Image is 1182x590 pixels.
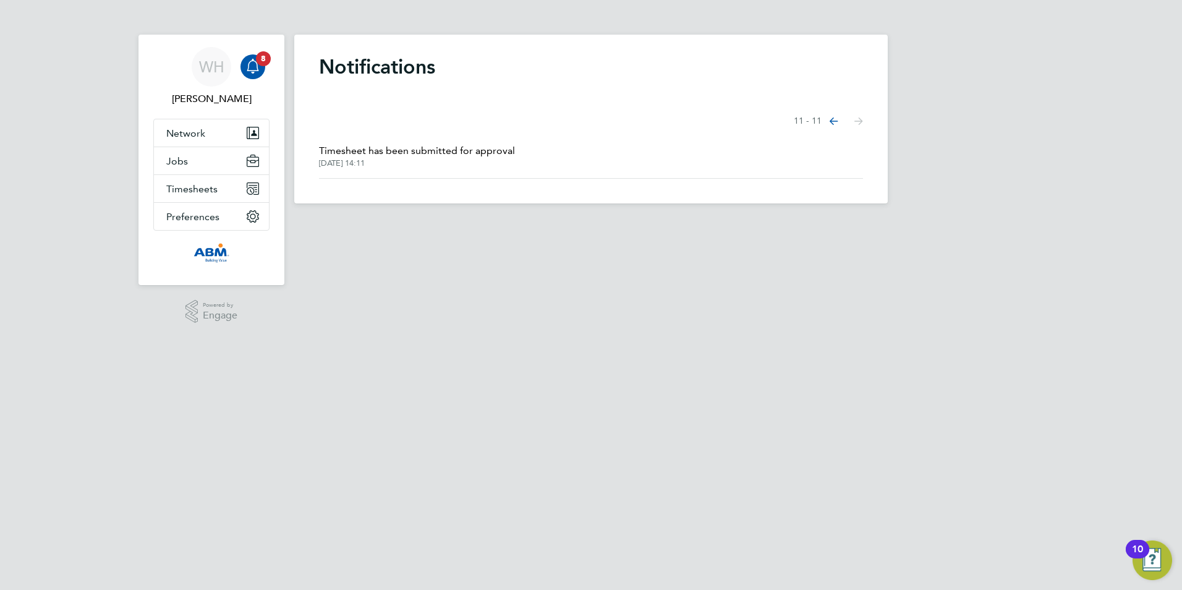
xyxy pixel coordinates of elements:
span: Preferences [166,211,219,223]
span: William Hayes [153,92,270,106]
span: Jobs [166,155,188,167]
img: abm-technical-logo-retina.png [193,243,229,263]
button: Preferences [154,203,269,230]
span: [DATE] 14:11 [319,158,515,168]
span: Timesheets [166,183,218,195]
a: WH[PERSON_NAME] [153,47,270,106]
button: Jobs [154,147,269,174]
button: Timesheets [154,175,269,202]
nav: Select page of notifications list [794,109,863,134]
span: 11 - 11 [794,115,822,127]
span: Engage [203,310,237,321]
div: 10 [1132,549,1143,565]
h1: Notifications [319,54,863,79]
span: WH [199,59,224,75]
span: Network [166,127,205,139]
span: Powered by [203,300,237,310]
a: 8 [240,47,265,87]
button: Network [154,119,269,147]
span: 8 [256,51,271,66]
a: Timesheet has been submitted for approval[DATE] 14:11 [319,143,515,168]
nav: Main navigation [138,35,284,285]
a: Go to home page [153,243,270,263]
a: Powered byEngage [185,300,238,323]
button: Open Resource Center, 10 new notifications [1133,541,1172,580]
span: Timesheet has been submitted for approval [319,143,515,158]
